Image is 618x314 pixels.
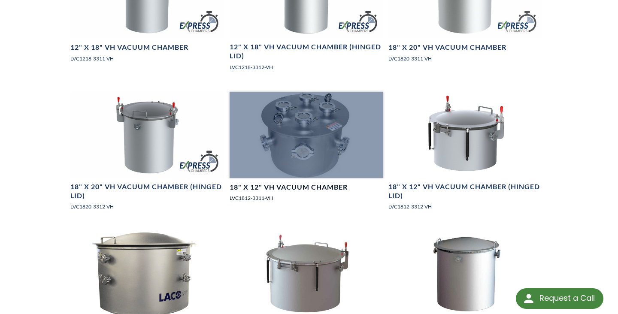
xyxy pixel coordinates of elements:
div: Request a Call [516,288,603,309]
h4: 18" X 12" VH Vacuum Chamber [230,183,348,192]
p: LVC1218-3311-VH [70,54,224,63]
h4: 18" X 12" VH Vacuum Chamber (Hinged Lid) [388,182,542,200]
p: LVC1820-3311-VH [388,54,542,63]
p: LVC1812-3311-VH [230,194,384,202]
div: Request a Call [539,288,595,308]
p: LVC1812-3312-VH [388,202,542,211]
p: LVC1820-3312-VH [70,202,224,211]
img: round button [522,292,536,305]
a: LVC1820-3312-VH Vacuum Express Chamber, front view18" X 20" VH Vacuum Chamber (Hinged Lid)LVC1820... [70,92,224,218]
a: 18" x 12" Vacuum Chamber with Custom Ports, front angled view18" X 12" VH Vacuum ChamberLVC1812-3... [230,92,384,209]
h4: 18" X 20" VH Vacuum Chamber (Hinged Lid) [70,182,224,200]
h4: 12" X 18" VH Vacuum Chamber [70,43,188,52]
h4: 12" X 18" VH Vacuum Chamber (Hinged Lid) [230,42,384,60]
a: LVC1812-3312-VH Vacuum Chamber Hinge, rear angled view18" X 12" VH Vacuum Chamber (Hinged Lid)LVC... [388,92,542,218]
p: LVC1218-3312-VH [230,63,384,71]
h4: 18" X 20" VH Vacuum Chamber [388,43,506,52]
